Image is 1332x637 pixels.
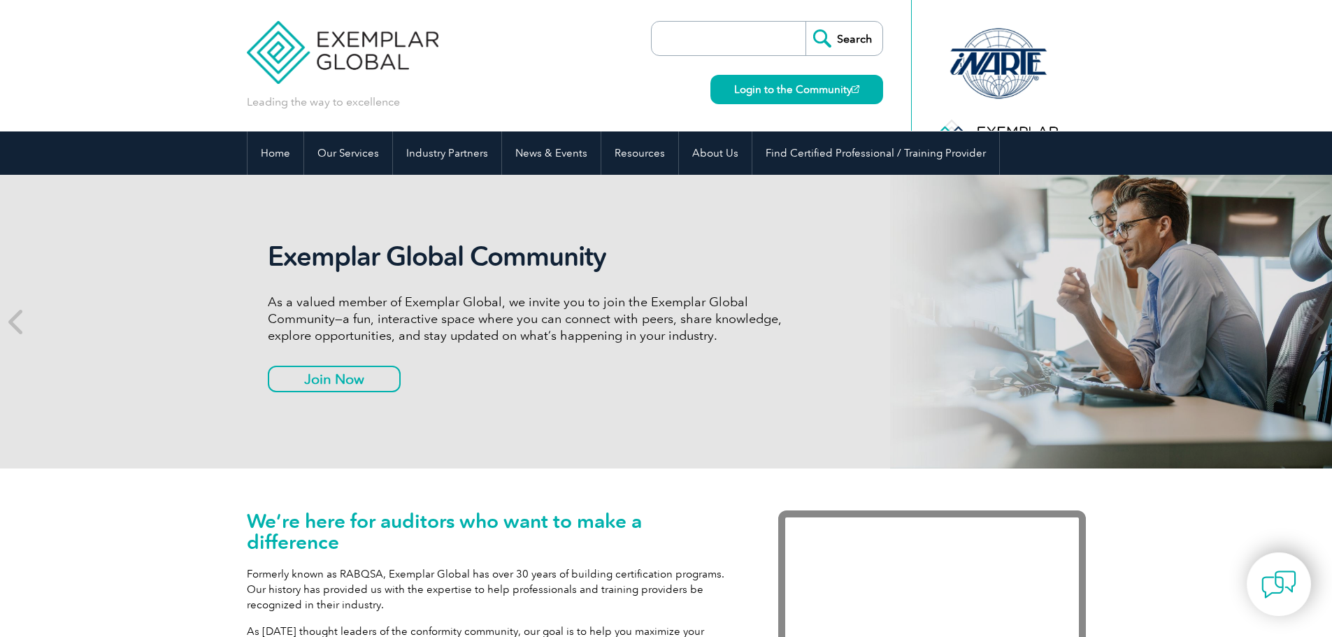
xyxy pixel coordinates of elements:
a: About Us [679,131,752,175]
a: Industry Partners [393,131,501,175]
img: open_square.png [852,85,859,93]
a: Join Now [268,366,401,392]
a: Our Services [304,131,392,175]
a: Home [248,131,303,175]
h2: Exemplar Global Community [268,241,792,273]
a: Login to the Community [710,75,883,104]
p: Formerly known as RABQSA, Exemplar Global has over 30 years of building certification programs. O... [247,566,736,613]
input: Search [805,22,882,55]
h1: We’re here for auditors who want to make a difference [247,510,736,552]
a: Find Certified Professional / Training Provider [752,131,999,175]
p: Leading the way to excellence [247,94,400,110]
a: Resources [601,131,678,175]
p: As a valued member of Exemplar Global, we invite you to join the Exemplar Global Community—a fun,... [268,294,792,344]
img: contact-chat.png [1261,567,1296,602]
a: News & Events [502,131,601,175]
